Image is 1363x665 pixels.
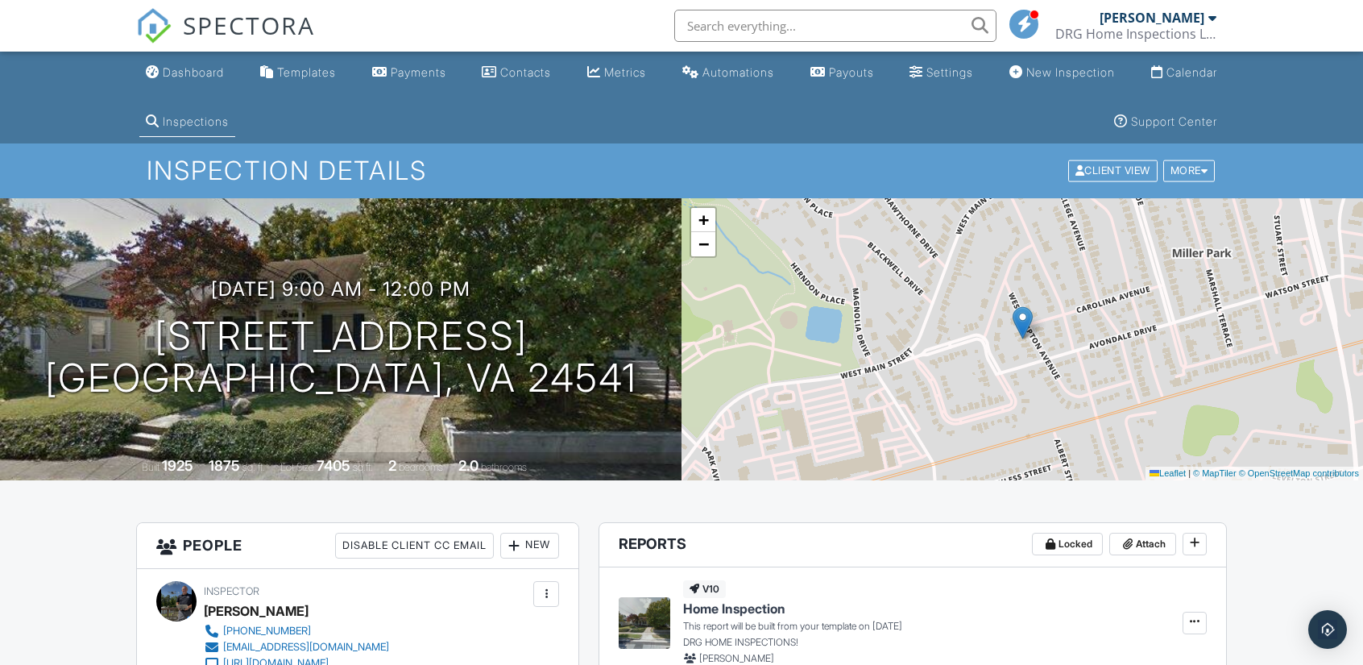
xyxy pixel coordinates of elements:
div: More [1163,160,1216,182]
div: Metrics [604,65,646,79]
div: 1875 [209,457,240,474]
div: [EMAIL_ADDRESS][DOMAIN_NAME] [223,641,389,654]
a: Inspections [139,107,235,137]
h3: People [137,523,578,569]
a: Settings [903,58,980,88]
span: Lot Size [280,461,314,473]
div: [PERSON_NAME] [204,599,309,623]
a: Payments [366,58,453,88]
span: Built [142,461,159,473]
div: Disable Client CC Email [335,533,494,559]
a: Automations (Basic) [676,58,781,88]
a: SPECTORA [136,22,315,56]
div: Templates [277,65,336,79]
a: Zoom out [691,232,715,256]
div: Open Intercom Messenger [1308,610,1347,649]
a: Calendar [1145,58,1224,88]
div: Payments [391,65,446,79]
div: Contacts [500,65,551,79]
input: Search everything... [674,10,996,42]
div: New [500,533,559,559]
a: Payouts [804,58,880,88]
span: SPECTORA [183,8,315,42]
div: 2.0 [458,457,478,474]
h3: [DATE] 9:00 am - 12:00 pm [211,278,470,300]
span: sq.ft. [353,461,373,473]
a: Support Center [1108,107,1224,137]
a: Dashboard [139,58,230,88]
div: [PHONE_NUMBER] [223,625,311,638]
div: Calendar [1166,65,1217,79]
a: [EMAIL_ADDRESS][DOMAIN_NAME] [204,639,389,655]
a: [PHONE_NUMBER] [204,623,389,639]
img: Marker [1013,306,1033,339]
div: 2 [388,457,396,474]
div: 7405 [317,457,350,474]
span: − [698,234,709,254]
div: Support Center [1131,114,1217,128]
a: Templates [254,58,342,88]
a: Metrics [581,58,652,88]
h1: Inspection Details [147,156,1216,185]
span: bathrooms [481,461,527,473]
img: The Best Home Inspection Software - Spectora [136,8,172,44]
a: © MapTiler [1193,468,1237,478]
div: Dashboard [163,65,224,79]
span: + [698,210,709,230]
span: Inspector [204,585,259,597]
span: sq. ft. [242,461,265,473]
span: | [1188,468,1191,478]
a: Zoom in [691,208,715,232]
a: New Inspection [1003,58,1121,88]
div: DRG Home Inspections LLC [1055,26,1216,42]
div: [PERSON_NAME] [1100,10,1204,26]
h1: [STREET_ADDRESS] [GEOGRAPHIC_DATA], Va 24541 [45,315,637,401]
div: Settings [926,65,973,79]
a: Client View [1067,164,1162,176]
span: bedrooms [399,461,443,473]
div: Automations [702,65,774,79]
div: 1925 [162,457,193,474]
div: Payouts [829,65,874,79]
div: Client View [1068,160,1158,182]
a: Leaflet [1150,468,1186,478]
div: New Inspection [1026,65,1115,79]
a: © OpenStreetMap contributors [1239,468,1359,478]
div: Inspections [163,114,229,128]
a: Contacts [475,58,557,88]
